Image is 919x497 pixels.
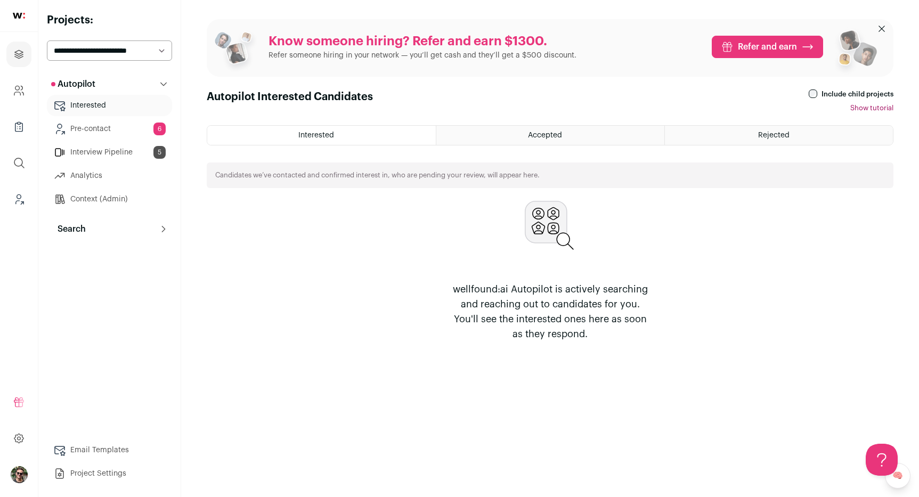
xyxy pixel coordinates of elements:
a: Project Settings [47,463,172,484]
img: wellfound-shorthand-0d5821cbd27db2630d0214b213865d53afaa358527fdda9d0ea32b1df1b89c2c.svg [13,13,25,19]
a: Interview Pipeline5 [47,142,172,163]
span: 6 [153,123,166,135]
h2: Projects: [47,13,172,28]
span: 5 [153,146,166,159]
p: Candidates we’ve contacted and confirmed interest in, who are pending your review, will appear here. [215,171,540,180]
button: Show tutorial [850,104,893,112]
img: 1635949-medium_jpg [11,466,28,483]
a: Email Templates [47,439,172,461]
a: Company and ATS Settings [6,78,31,103]
p: Search [51,223,86,235]
button: Open dropdown [11,466,28,483]
button: Search [47,218,172,240]
a: Projects [6,42,31,67]
p: wellfound:ai Autopilot is actively searching and reaching out to candidates for you. You'll see t... [448,282,653,341]
a: 🧠 [885,463,910,488]
a: Leads (Backoffice) [6,186,31,212]
p: Know someone hiring? Refer and earn $1300. [269,33,576,50]
a: Pre-contact6 [47,118,172,140]
span: Accepted [528,132,562,139]
img: referral_people_group_1-3817b86375c0e7f77b15e9e1740954ef64e1f78137dd7e9f4ff27367cb2cd09a.png [213,28,260,75]
a: Refer and earn [712,36,823,58]
h1: Autopilot Interested Candidates [207,89,373,112]
a: Company Lists [6,114,31,140]
p: Refer someone hiring in your network — you’ll get cash and they’ll get a $500 discount. [269,50,576,61]
button: Autopilot [47,74,172,95]
span: Rejected [758,132,790,139]
iframe: Help Scout Beacon - Open [866,444,898,476]
label: Include child projects [822,90,893,99]
a: Accepted [436,126,664,145]
a: Interested [47,95,172,116]
a: Rejected [665,126,893,145]
p: Autopilot [51,78,95,91]
span: Interested [298,132,334,139]
a: Analytics [47,165,172,186]
a: Context (Admin) [47,189,172,210]
img: referral_people_group_2-7c1ec42c15280f3369c0665c33c00ed472fd7f6af9dd0ec46c364f9a93ccf9a4.png [832,26,879,77]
